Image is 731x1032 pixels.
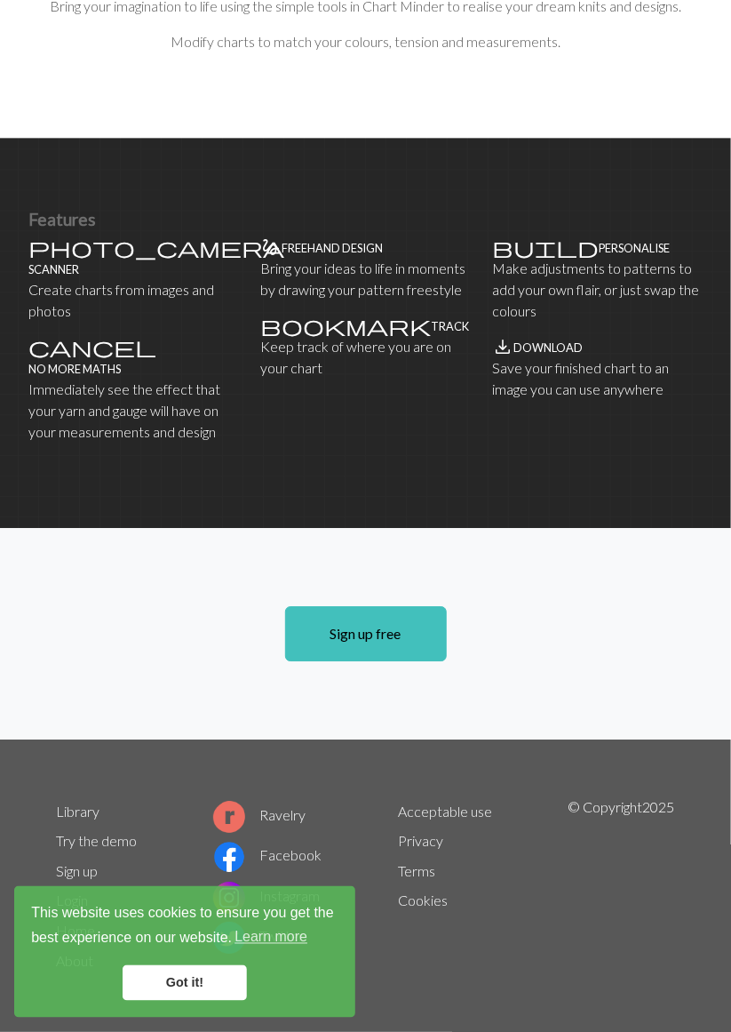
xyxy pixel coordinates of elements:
[492,334,513,359] span: save_alt
[260,258,471,300] p: Bring your ideas to life in moments by drawing your pattern freestyle
[513,341,583,355] h4: Download
[213,801,245,833] img: Ravelry logo
[123,965,247,1001] a: dismiss cookie message
[398,832,443,849] a: Privacy
[232,924,310,951] a: learn more about cookies
[28,363,121,376] h4: No more maths
[285,606,447,661] a: Sign up free
[431,320,469,333] h4: Track
[492,258,703,322] p: Make adjustments to patterns to add your own flair, or just swap the colours
[213,806,306,823] a: Ravelry
[28,235,284,260] span: photo_camera
[31,903,338,951] span: This website uses cookies to ensure you get the best experience on our website.
[28,31,703,52] p: Modify charts to match your colours, tension and measurements.
[260,336,471,379] p: Keep track of where you are on your chart
[28,209,703,229] h3: Features
[398,803,492,820] a: Acceptable use
[57,832,138,849] a: Try the demo
[28,279,239,322] p: Create charts from images and photos
[282,242,383,255] h4: Freehand design
[57,862,99,879] a: Sign up
[568,796,674,976] p: © Copyright 2025
[28,379,239,443] p: Immediately see the effect that your yarn and gauge will have on your measurements and design
[492,357,703,400] p: Save your finished chart to an image you can use anywhere
[260,313,431,338] span: bookmark
[398,892,448,908] a: Cookies
[213,882,245,914] img: Instagram logo
[14,886,355,1018] div: cookieconsent
[57,803,100,820] a: Library
[492,235,599,260] span: build
[213,846,322,863] a: Facebook
[28,263,79,276] h4: Scanner
[398,862,435,879] a: Terms
[260,235,282,260] span: gesture
[599,242,670,255] h4: Personalise
[213,841,245,873] img: Facebook logo
[28,334,156,359] span: cancel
